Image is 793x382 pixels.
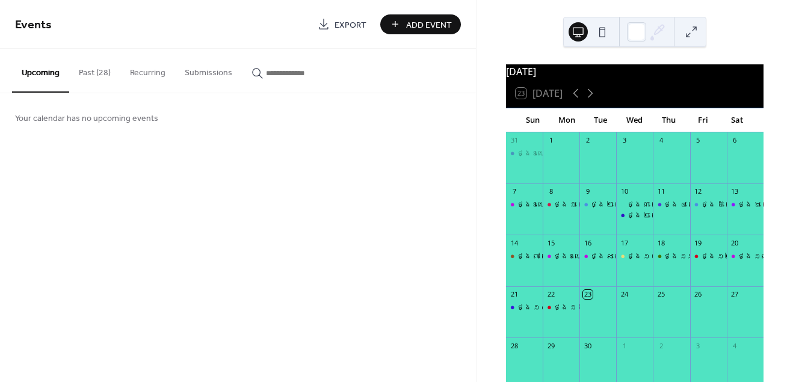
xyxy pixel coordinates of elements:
[701,251,788,262] div: ថ្ងៃ ១២ រោច បិណ្ឌ ១២
[730,290,739,299] div: 27
[517,251,589,262] div: ថ្ងៃ ៧ រោច បីណ្ឌ ៧
[730,238,739,247] div: 20
[506,64,764,79] div: [DATE]
[653,200,690,210] div: ថ្ងៃ ៤ រោច បិណ្ឌ ៤
[546,341,555,350] div: 29
[701,200,773,210] div: ថ្ងៃ ៥ រោច បិណ្ឌ ៥
[694,136,703,145] div: 5
[546,136,555,145] div: 1
[583,238,592,247] div: 16
[506,251,543,262] div: ថ្ងៃ ៧ រោច បីណ្ឌ ៧
[656,136,665,145] div: 4
[335,19,366,31] span: Export
[554,251,669,262] div: ថ្ងៃឧបោសថសីល ៨ រោច បិណ្ឌ ៨
[664,200,736,210] div: ថ្ងៃ ៤ រោច បិណ្ឌ ៤
[730,187,739,196] div: 13
[543,200,579,210] div: ថ្ងៃ ១ រោច ខែភទ្របទ បិណ្ឌ ១
[175,49,242,91] button: Submissions
[627,200,699,210] div: ថ្ងៃ ៣ រោច បិណ្ឌ ៣
[583,187,592,196] div: 9
[546,187,555,196] div: 8
[549,108,584,132] div: Mon
[506,303,543,313] div: ថ្ងៃ ១៤ រោច បិណ្ឌ ១៤
[543,303,579,313] div: ថ្ងៃ ១៥ រោច ដាច់ខែភទ្របទ ភ្ជុំបិណ្ឌ
[546,290,555,299] div: 22
[120,49,175,91] button: Recurring
[543,251,579,262] div: ថ្ងៃឧបោសថសីល ៨ រោច បិណ្ឌ ៨
[620,238,629,247] div: 17
[583,290,592,299] div: 23
[664,251,750,262] div: ថ្ងៃ ១១ រោច បិណ្ឌ ១១
[656,238,665,247] div: 18
[554,200,671,210] div: ថ្ងៃ ១ រោច ខែភទ្របទ បិណ្ឌ ១
[616,251,653,262] div: ថ្ងៃ ១០ រោច បិណ្ឌ ១០
[12,49,69,93] button: Upcoming
[620,187,629,196] div: 10
[517,200,780,210] div: ថ្ងៃឧបោសថសីល ១៥ កើត ខែភទ្របទ ឆ្នាំម្សាញ់ សប្តស័ក ​ព. ស. ២៥៦៩
[727,251,764,262] div: ថ្ងៃ ១៣ រោច បិណ្ឌ ១៣
[727,200,764,210] div: ថ្ងៃ ៦ រោច បិណ្ឌ ៦
[730,341,739,350] div: 4
[506,149,543,159] div: ថ្ងៃឧបោសថសីល ៨ កើត ខែភទ្របទ ឆ្នាំម្សាញ់ សប្តស័ក ព. ស. ២៥៦៩
[656,187,665,196] div: 11
[620,290,629,299] div: 24
[15,13,52,37] span: Events
[653,251,690,262] div: ថ្ងៃ ១១ រោច បិណ្ឌ ១១
[590,200,662,210] div: ថ្ងៃ ២ រោច បិណ្ឌ ២
[656,290,665,299] div: 25
[652,108,686,132] div: Thu
[579,251,616,262] div: ថ្ងៃ ៩ រោច បិណ្ឌ ៩
[510,238,519,247] div: 14
[584,108,618,132] div: Tue
[627,251,714,262] div: ថ្ងៃ ១០ រោច បិណ្ឌ ១០
[694,187,703,196] div: 12
[686,108,720,132] div: Fri
[583,136,592,145] div: 2
[620,341,629,350] div: 1
[690,200,727,210] div: ថ្ងៃ ៥ រោច បិណ្ឌ ៥
[616,211,653,221] div: ថ្ងៃ ២ រោច បិណ្ឌ ទី ៣
[69,49,120,91] button: Past (28)
[618,108,652,132] div: Wed
[694,290,703,299] div: 26
[506,200,543,210] div: ថ្ងៃឧបោសថសីល ១៥ កើត ខែភទ្របទ ឆ្នាំម្សាញ់ សប្តស័ក ​ព. ស. ២៥៦៩
[620,136,629,145] div: 3
[406,19,452,31] span: Add Event
[517,149,773,159] div: ថ្ងៃឧបោសថសីល ៨ កើត ខែភទ្របទ ឆ្នាំម្សាញ់ សប្តស័ក ព. ស. ២៥៦៩
[516,108,550,132] div: Sun
[510,136,519,145] div: 31
[15,112,158,125] span: Your calendar has no upcoming events
[309,14,375,34] a: Export
[720,108,754,132] div: Sat
[510,187,519,196] div: 7
[579,200,616,210] div: ថ្ងៃ ២ រោច បិណ្ឌ ២
[656,341,665,350] div: 2
[690,251,727,262] div: ថ្ងៃ ១២ រោច បិណ្ឌ ១២
[583,341,592,350] div: 30
[730,136,739,145] div: 6
[546,238,555,247] div: 15
[694,238,703,247] div: 19
[627,211,708,221] div: ថ្ងៃ ២ រោច បិណ្ឌ ទី ៣
[554,303,698,313] div: ថ្ងៃ ១៥ រោច ដាច់ខែភទ្របទ ភ្ជុំបិណ្ឌ
[517,303,603,313] div: ថ្ងៃ ១៤ រោច បិណ្ឌ ១៤
[510,341,519,350] div: 28
[380,14,461,34] button: Add Event
[590,251,662,262] div: ថ្ងៃ ៩ រោច បិណ្ឌ ៩
[694,341,703,350] div: 3
[510,290,519,299] div: 21
[616,200,653,210] div: ថ្ងៃ ៣ រោច បិណ្ឌ ៣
